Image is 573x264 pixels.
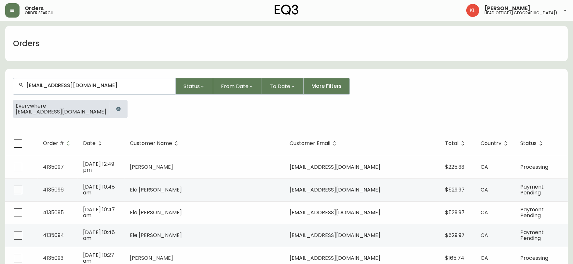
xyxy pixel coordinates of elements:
span: Ele [PERSON_NAME] [130,209,182,216]
span: $225.33 [445,163,464,171]
img: logo [275,5,299,15]
span: [EMAIL_ADDRESS][DOMAIN_NAME] [290,163,380,171]
button: Status [176,78,213,95]
span: Payment Pending [520,183,544,196]
span: Country [481,141,501,145]
span: CA [481,163,488,171]
span: $165.74 [445,254,464,262]
span: Ele [PERSON_NAME] [130,186,182,193]
span: Date [83,141,96,145]
span: From Date [221,82,249,90]
span: 4135093 [43,254,63,262]
span: Customer Email [290,141,330,145]
h5: head office ([GEOGRAPHIC_DATA]) [484,11,557,15]
span: Everywhere [16,103,106,109]
span: $529.97 [445,186,465,193]
span: [EMAIL_ADDRESS][DOMAIN_NAME] [16,109,106,115]
span: 4135095 [43,209,64,216]
span: Order # [43,141,64,145]
span: Customer Email [290,140,339,146]
span: Ele [PERSON_NAME] [130,231,182,239]
button: More Filters [304,78,350,95]
span: [PERSON_NAME] [484,6,530,11]
span: Total [445,140,467,146]
span: [DATE] 10:47 am [83,206,115,219]
span: Customer Name [130,140,181,146]
span: [DATE] 10:46 am [83,229,115,242]
span: Status [184,82,200,90]
h5: order search [25,11,53,15]
span: CA [481,231,488,239]
span: Payment Pending [520,229,544,242]
span: Order # [43,140,73,146]
span: Payment Pending [520,206,544,219]
span: [DATE] 12:49 pm [83,160,114,174]
span: 4135096 [43,186,64,193]
img: 2c0c8aa7421344cf0398c7f872b772b5 [466,4,479,17]
span: Customer Name [130,141,172,145]
h1: Orders [13,38,40,49]
span: Status [520,141,537,145]
span: Country [481,140,510,146]
span: CA [481,209,488,216]
span: Processing [520,254,548,262]
span: [EMAIL_ADDRESS][DOMAIN_NAME] [290,209,380,216]
span: [EMAIL_ADDRESS][DOMAIN_NAME] [290,186,380,193]
span: Total [445,141,458,145]
input: Search [26,82,170,88]
span: Date [83,140,104,146]
span: [EMAIL_ADDRESS][DOMAIN_NAME] [290,231,380,239]
span: Processing [520,163,548,171]
span: [DATE] 10:48 am [83,183,115,196]
span: Status [520,140,545,146]
span: 4135097 [43,163,64,171]
span: Orders [25,6,44,11]
span: 4135094 [43,231,64,239]
span: CA [481,186,488,193]
span: CA [481,254,488,262]
span: [PERSON_NAME] [130,163,173,171]
button: To Date [262,78,304,95]
span: To Date [270,82,290,90]
span: [EMAIL_ADDRESS][DOMAIN_NAME] [290,254,380,262]
span: [PERSON_NAME] [130,254,173,262]
span: $529.97 [445,231,465,239]
button: From Date [213,78,262,95]
span: $529.97 [445,209,465,216]
span: More Filters [311,83,342,90]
